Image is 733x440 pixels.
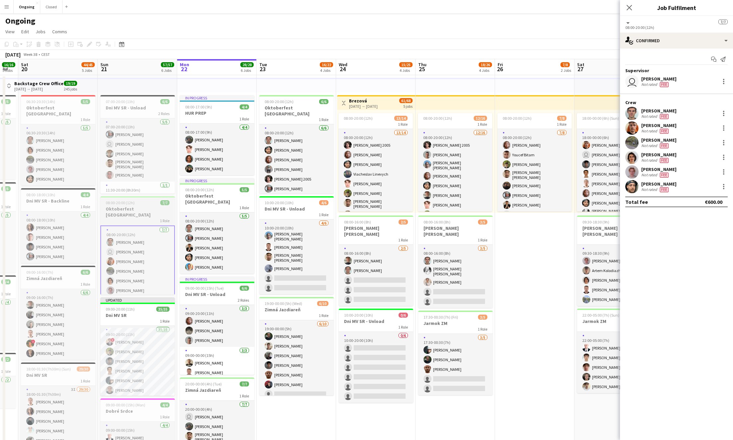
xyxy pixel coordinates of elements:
app-card-role: 5/522:00-05:00 (7h)[PERSON_NAME][PERSON_NAME][PERSON_NAME][PERSON_NAME][PERSON_NAME] [577,332,652,393]
span: 16/16 [2,62,15,67]
app-job-card: 08:00-20:00 (12h)13/141 Role13/1408:00-20:00 (12h)[PERSON_NAME] 2005[PERSON_NAME][PERSON_NAME]Via... [338,113,413,212]
div: Crew has different fees then in role [659,172,670,178]
span: 18:00-01:30 (7h30m) (Sun) [26,367,71,371]
h3: HUR PREP [180,110,254,116]
span: Comms [52,29,67,35]
app-card-role: 3/309:00-00:00 (15h)[PERSON_NAME][PERSON_NAME] [180,347,254,389]
div: 245 jobs [64,86,77,91]
div: Not rated [641,128,659,134]
span: 09:00-00:00 (15h) (Mon) [106,402,145,407]
div: In progress [180,95,254,100]
app-job-card: 22:00-05:00 (7h) (Sun)5/5Jarmok ZM1 Role5/522:00-05:00 (7h)[PERSON_NAME][PERSON_NAME][PERSON_NAME... [577,309,652,393]
div: [DATE] [5,51,21,58]
span: 7/8 [560,62,570,67]
app-card-role: 13/1408:00-20:00 (12h)[PERSON_NAME] 2005[PERSON_NAME][PERSON_NAME]Viacheslav Linevych[PERSON_NAME... [338,129,413,296]
app-job-card: 08:00-20:00 (12h)7/7Oktoberfest [GEOGRAPHIC_DATA]1 Role7/708:00-20:00 (12h)[PERSON_NAME] [PERSON_... [100,196,175,295]
app-job-card: 09:00-16:00 (7h)6/6Zimná Jazdiareň1 Role6/609:00-16:00 (7h)[PERSON_NAME][PERSON_NAME][PERSON_NAME... [21,266,95,360]
span: 08:00-20:00 (12h) [503,116,532,121]
span: 08:00-16:00 (8h) [344,220,371,224]
div: 5 jobs [403,103,413,109]
button: Closed [40,0,62,13]
span: 3/5 [478,220,487,224]
div: 08:00-20:00 (12h)7/81 Role7/808:00-20:00 (12h)[PERSON_NAME]Youcef Bitam[PERSON_NAME][PERSON_NAME]... [497,113,572,212]
span: 44/45 [81,62,95,67]
app-job-card: Updated09:00-20:00 (11h)35/35Dni MV SR1 Role35/3509:00-20:00 (11h)![PERSON_NAME][PERSON_NAME][PER... [100,297,175,396]
span: 1 Role [160,414,170,419]
span: 1 Role [80,117,90,122]
span: 23 [258,65,267,73]
span: 1 Role [239,393,249,398]
div: 6 Jobs [161,68,174,73]
span: Week 38 [22,52,39,57]
app-job-card: 18:00-00:00 (6h) (Sun)14/151 Role14/1518:00-00:00 (6h)[PERSON_NAME] [PERSON_NAME][PERSON_NAME][PE... [577,113,651,212]
span: 18/26 [479,62,492,67]
span: 1 Role [398,325,408,330]
h3: [PERSON_NAME] [PERSON_NAME] [577,225,652,237]
div: 08:00-20:00 (12h)12/161 Role12/1608:00-20:00 (12h)[PERSON_NAME] 2005[PERSON_NAME][PERSON_NAME] [P... [418,113,492,212]
span: 6/6 [81,270,90,275]
span: 18:00-00:00 (6h) (Sun) [582,116,619,121]
span: 13/14 [394,116,408,121]
span: 1 Role [477,122,487,127]
div: 08:00-20:00 (12h) [625,25,728,30]
div: Supervisor [620,68,733,73]
span: 25 [417,65,427,73]
span: 6/6 [240,286,249,291]
span: 1 Role [239,116,249,121]
app-job-card: 08:00-18:00 (10h)4/4Dni MV SR - Backline1 Role4/408:00-18:00 (10h)[PERSON_NAME][PERSON_NAME][PERS... [21,188,95,263]
app-job-card: 19:00-00:00 (5h) (Wed)6/10Zimná Jazdiareň1 Role6/1019:00-00:00 (5h)[PERSON_NAME][PERSON_NAME][PER... [259,297,334,395]
div: 5 Jobs [2,68,15,73]
span: Mon [180,62,189,68]
div: 17:30-00:30 (7h) (Fri)3/5Jarmok ZM1 Role3/517:30-00:30 (7h)[PERSON_NAME][PERSON_NAME][PERSON_NAME] [418,311,493,395]
span: 1 Role [80,282,90,287]
span: 07:00-20:00 (13h) [106,99,135,104]
h3: Brezová [349,98,378,104]
app-card-role: 1/111:30-20:00 (8h30m) [100,182,175,204]
div: Crew has different fees then in role [659,82,670,87]
app-job-card: In progress09:00-00:00 (15h) (Tue)6/6Dni MV SR - Unload2 Roles3/309:00-20:00 (11h)[PERSON_NAME][P... [180,276,254,375]
div: 5 Jobs [82,68,94,73]
app-card-role: 4/408:00-17:00 (9h)[PERSON_NAME][PERSON_NAME][PERSON_NAME][PERSON_NAME] [180,124,254,175]
app-card-role: 5/506:30-20:30 (14h)[PERSON_NAME][PERSON_NAME][PERSON_NAME][PERSON_NAME][PERSON_NAME] [21,124,95,186]
span: 19:00-00:00 (5h) (Wed) [265,301,302,306]
div: 06:30-20:30 (14h)5/5Oktoberfest [GEOGRAPHIC_DATA]1 Role5/506:30-20:30 (14h)[PERSON_NAME][PERSON_N... [21,95,95,186]
app-card-role: 3/517:30-00:30 (7h)[PERSON_NAME][PERSON_NAME][PERSON_NAME] [418,334,493,395]
span: 1 Role [319,117,328,122]
app-card-role: 3/508:00-16:00 (8h)[PERSON_NAME][PERSON_NAME] [PERSON_NAME][PERSON_NAME] [418,245,493,308]
span: 1 Role [80,378,90,383]
span: 09:00-00:00 (15h) (Tue) [185,286,224,291]
div: 08:00-16:00 (8h)3/5[PERSON_NAME] [PERSON_NAME]1 Role3/508:00-16:00 (8h)[PERSON_NAME][PERSON_NAME]... [418,216,493,308]
span: 12/16 [474,116,487,121]
span: 1 Role [478,327,487,332]
span: 16/22 [320,62,333,67]
div: [DATE] → [DATE] [14,86,63,91]
div: Not rated [641,114,659,119]
span: 5/5 [81,99,90,104]
app-card-role: 2/508:00-16:00 (8h)[PERSON_NAME][PERSON_NAME] [339,245,413,306]
span: ! [31,340,35,344]
app-card-role: 0/610:00-20:00 (10h) [339,332,413,403]
span: 5/5 [240,187,249,192]
h1: Ongoing [5,16,35,26]
div: 09:30-18:30 (9h)5/5[PERSON_NAME] [PERSON_NAME]1 Role5/509:30-18:30 (9h)[PERSON_NAME]Artem Kolodia... [577,216,652,306]
span: Sat [577,62,584,68]
h3: Dni MV SR - Unload [180,291,254,297]
app-card-role: 3/309:00-20:00 (11h)[PERSON_NAME][PERSON_NAME][PERSON_NAME] [180,305,254,347]
span: 26 [497,65,503,73]
span: 22:00-05:00 (7h) (Sun) [582,313,619,318]
span: Sun [100,62,108,68]
div: Not rated [641,143,659,148]
span: 7/7 [160,200,170,205]
div: Not rated [641,82,659,87]
div: Not rated [641,172,659,178]
span: 1 Role [1,111,11,116]
a: Comms [50,27,70,36]
h3: Jarmok ZM [577,318,652,324]
span: 24 [338,65,347,73]
app-job-card: 07:00-20:00 (13h)6/6Dni MV SR - Unload2 Roles5/507:00-20:00 (13h)[PERSON_NAME] [PERSON_NAME][PERS... [100,95,175,194]
span: 1 Role [1,204,11,209]
div: [PERSON_NAME] [641,181,676,187]
app-job-card: In progress08:00-20:00 (12h)5/5Oktoberfest [GEOGRAPHIC_DATA]1 Role5/508:00-20:00 (12h)[PERSON_NAM... [180,178,254,274]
